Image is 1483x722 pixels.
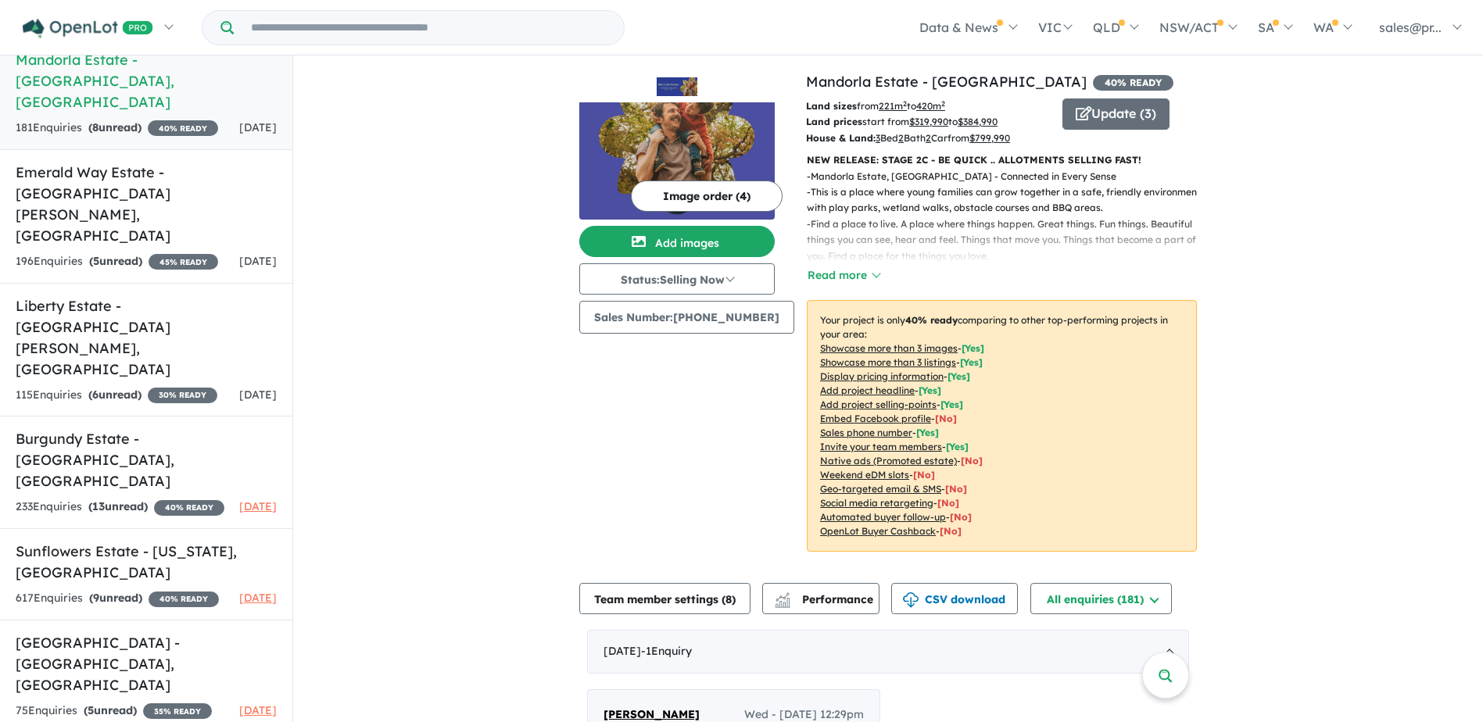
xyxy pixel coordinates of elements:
p: Your project is only comparing to other top-performing projects in your area: - - - - - - - - - -... [807,300,1197,552]
span: [No] [945,483,967,495]
a: Mandorla Estate - [GEOGRAPHIC_DATA] [806,73,1087,91]
b: Land prices [806,116,862,127]
u: 3 [876,132,880,144]
div: 115 Enquir ies [16,386,217,405]
p: - This is a place where young families can grow together in a safe, friendly environment with pla... [807,184,1209,216]
div: 75 Enquir ies [16,702,212,720]
sup: 2 [903,99,907,108]
span: [ Yes ] [960,356,983,368]
span: 35 % READY [143,703,212,719]
span: 45 % READY [149,254,218,270]
u: 221 m [879,100,907,112]
u: Native ads (Promoted estate) [820,455,957,466]
img: Openlot PRO Logo White [23,19,153,38]
button: Read more [807,266,880,284]
span: [PERSON_NAME] [604,707,700,721]
u: Weekend eDM slots [820,469,909,481]
h5: [GEOGRAPHIC_DATA] - [GEOGRAPHIC_DATA] , [GEOGRAPHIC_DATA] [16,632,277,695]
a: Mandorla Estate - Munno Para Downs LogoMandorla Estate - Munno Para Downs [579,71,775,220]
button: CSV download [891,583,1018,614]
h5: Burgundy Estate - [GEOGRAPHIC_DATA] , [GEOGRAPHIC_DATA] [16,428,277,491]
span: [ Yes ] [962,342,984,354]
span: [ Yes ] [947,370,970,382]
u: Add project headline [820,384,915,396]
span: [ Yes ] [946,441,969,452]
span: [ Yes ] [940,399,963,410]
span: [ Yes ] [919,384,941,396]
input: Try estate name, suburb, builder or developer [237,11,621,45]
span: 40 % READY [154,500,224,516]
span: [No] [937,497,959,509]
span: [No] [940,525,962,537]
u: Sales phone number [820,427,912,438]
span: 9 [93,591,99,605]
u: 2 [898,132,904,144]
p: - Find a place to live. A place where things happen. Great things. Fun things. Beautiful things y... [807,216,1209,264]
span: to [907,100,945,112]
div: 196 Enquir ies [16,252,218,271]
p: start from [806,114,1051,130]
span: [DATE] [239,703,277,717]
u: OpenLot Buyer Cashback [820,525,936,537]
span: [ No ] [935,413,957,424]
span: - 1 Enquir y [641,644,692,658]
span: [DATE] [239,499,277,513]
span: [No] [950,511,972,523]
u: 2 [926,132,931,144]
u: Showcase more than 3 listings [820,356,956,368]
u: Add project selling-points [820,399,937,410]
span: 6 [92,388,99,402]
img: line-chart.svg [776,592,790,601]
u: Showcase more than 3 images [820,342,958,354]
img: Mandorla Estate - Munno Para Downs [579,102,775,220]
img: bar-chart.svg [775,598,790,608]
u: Geo-targeted email & SMS [820,483,941,495]
span: 5 [88,703,94,717]
strong: ( unread) [89,254,142,268]
div: [DATE] [587,630,1189,674]
button: Sales Number:[PHONE_NUMBER] [579,301,794,334]
span: [DATE] [239,254,277,268]
span: Performance [777,592,873,606]
span: 40 % READY [149,592,219,607]
h5: Mandorla Estate - [GEOGRAPHIC_DATA] , [GEOGRAPHIC_DATA] [16,49,277,113]
u: $ 799,990 [969,132,1010,144]
div: 617 Enquir ies [16,589,219,608]
div: 181 Enquir ies [16,119,218,138]
span: 8 [725,592,732,606]
b: Land sizes [806,100,857,112]
button: Status:Selling Now [579,263,775,295]
strong: ( unread) [89,591,142,605]
h5: Sunflowers Estate - [US_STATE] , [GEOGRAPHIC_DATA] [16,541,277,583]
b: House & Land: [806,132,876,144]
u: Display pricing information [820,370,944,382]
p: - Mandorla Estate, [GEOGRAPHIC_DATA] - Connected in Every Sense [807,169,1209,184]
p: NEW RELEASE: STAGE 2C - BE QUICK .. ALLOTMENTS SELLING FAST! [807,152,1197,168]
strong: ( unread) [88,388,141,402]
u: Embed Facebook profile [820,413,931,424]
span: 40 % READY [148,120,218,136]
u: Social media retargeting [820,497,933,509]
img: Mandorla Estate - Munno Para Downs Logo [586,77,768,96]
span: 8 [92,120,99,134]
p: Bed Bath Car from [806,130,1051,146]
u: $ 384,990 [958,116,998,127]
button: Update (3) [1062,98,1170,130]
span: sales@pr... [1379,20,1442,35]
span: [DATE] [239,388,277,402]
button: All enquiries (181) [1030,583,1172,614]
span: [ Yes ] [916,427,939,438]
h5: Emerald Way Estate - [GEOGRAPHIC_DATA][PERSON_NAME] , [GEOGRAPHIC_DATA] [16,162,277,246]
strong: ( unread) [88,499,148,513]
p: from [806,98,1051,114]
img: download icon [903,592,919,608]
span: to [948,116,998,127]
u: Automated buyer follow-up [820,511,946,523]
span: [No] [961,455,983,466]
div: 233 Enquir ies [16,498,224,516]
u: Invite your team members [820,441,942,452]
button: Team member settings (8) [579,583,750,614]
sup: 2 [941,99,945,108]
strong: ( unread) [84,703,137,717]
u: $ 319,990 [909,116,948,127]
